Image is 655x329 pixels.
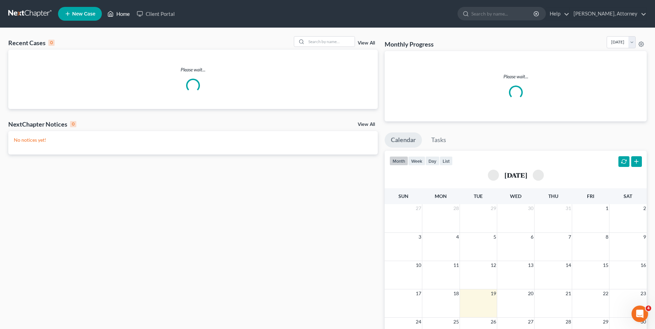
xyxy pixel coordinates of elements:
div: 0 [48,40,55,46]
span: 24 [415,318,422,326]
span: 4 [455,233,460,241]
a: View All [358,122,375,127]
span: 12 [490,261,497,269]
span: 11 [453,261,460,269]
span: 16 [640,261,647,269]
span: 29 [490,204,497,212]
p: Please wait... [8,66,378,73]
h2: [DATE] [504,171,527,179]
div: 0 [70,121,76,127]
a: Home [104,8,133,20]
span: 7 [568,233,572,241]
span: 9 [643,233,647,241]
a: View All [358,41,375,46]
span: 10 [415,261,422,269]
span: 8 [605,233,609,241]
span: 23 [640,289,647,298]
input: Search by name... [306,37,355,47]
span: 28 [453,204,460,212]
span: 20 [527,289,534,298]
div: Recent Cases [8,39,55,47]
button: day [425,156,440,166]
span: 22 [602,289,609,298]
p: No notices yet! [14,137,372,143]
span: 17 [415,289,422,298]
span: Sat [624,193,632,199]
span: Thu [548,193,558,199]
a: Help [546,8,569,20]
div: NextChapter Notices [8,120,76,128]
span: 14 [565,261,572,269]
a: Client Portal [133,8,178,20]
span: 5 [493,233,497,241]
span: New Case [72,11,95,17]
span: Wed [510,193,521,199]
button: week [408,156,425,166]
span: Sun [398,193,408,199]
span: 15 [602,261,609,269]
span: 28 [565,318,572,326]
span: 25 [453,318,460,326]
input: Search by name... [471,7,534,20]
span: Fri [587,193,594,199]
a: Tasks [425,132,452,148]
span: Tue [474,193,483,199]
span: Mon [435,193,447,199]
h3: Monthly Progress [385,40,434,48]
span: 4 [646,306,651,311]
span: 3 [418,233,422,241]
button: month [389,156,408,166]
span: 13 [527,261,534,269]
span: 2 [643,204,647,212]
span: 26 [490,318,497,326]
button: list [440,156,453,166]
iframe: Intercom live chat [632,306,648,322]
a: Calendar [385,132,422,148]
span: 27 [415,204,422,212]
a: [PERSON_NAME], Attorney [570,8,646,20]
span: 6 [530,233,534,241]
p: Please wait... [390,73,641,80]
span: 21 [565,289,572,298]
span: 29 [602,318,609,326]
span: 19 [490,289,497,298]
span: 31 [565,204,572,212]
span: 30 [527,204,534,212]
span: 18 [453,289,460,298]
span: 1 [605,204,609,212]
span: 27 [527,318,534,326]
